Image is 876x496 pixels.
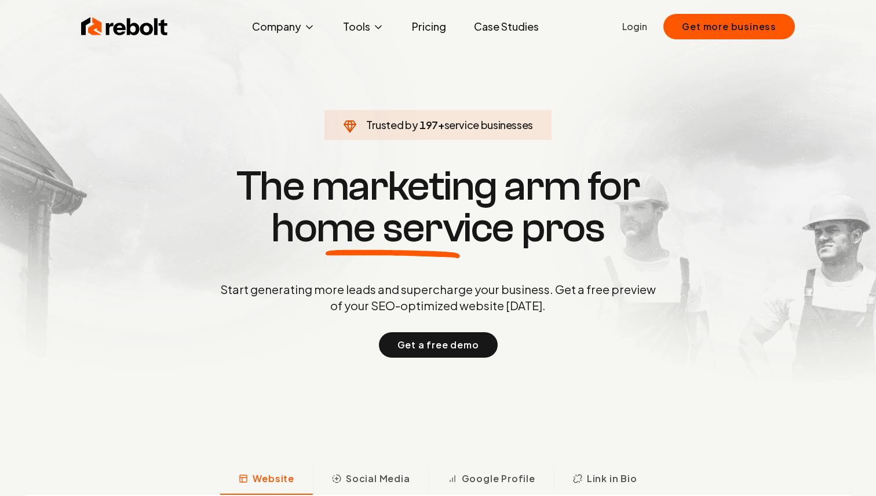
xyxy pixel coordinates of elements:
[160,166,716,249] h1: The marketing arm for pros
[419,117,438,133] span: 197
[465,15,548,38] a: Case Studies
[271,207,514,249] span: home service
[587,472,637,486] span: Link in Bio
[554,465,656,495] button: Link in Bio
[218,281,658,314] p: Start generating more leads and supercharge your business. Get a free preview of your SEO-optimiz...
[438,118,444,131] span: +
[429,465,554,495] button: Google Profile
[313,465,429,495] button: Social Media
[622,20,647,34] a: Login
[462,472,535,486] span: Google Profile
[379,332,498,358] button: Get a free demo
[366,118,418,131] span: Trusted by
[220,465,313,495] button: Website
[243,15,324,38] button: Company
[663,14,795,39] button: Get more business
[346,472,410,486] span: Social Media
[403,15,455,38] a: Pricing
[444,118,534,131] span: service businesses
[253,472,294,486] span: Website
[334,15,393,38] button: Tools
[81,15,168,38] img: Rebolt Logo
